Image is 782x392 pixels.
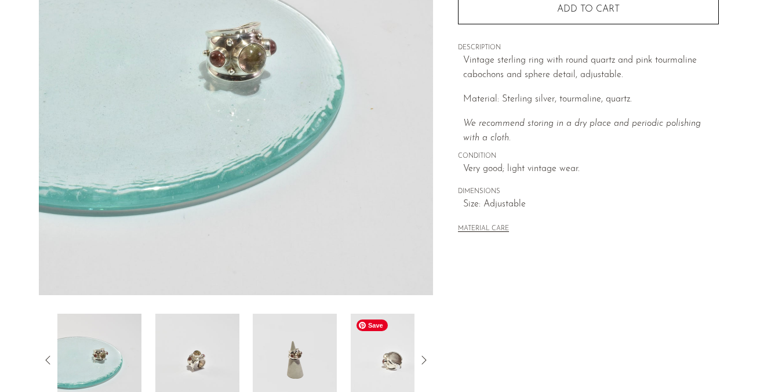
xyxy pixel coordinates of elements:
em: We recommend storing in a dry place and periodic polishing with a cloth. [463,119,701,143]
span: Very good; light vintage wear. [463,162,719,177]
p: Vintage sterling ring with round quartz and pink tourmaline cabochons and sphere detail, adjustable. [463,53,719,83]
span: DESCRIPTION [458,43,719,53]
span: DIMENSIONS [458,187,719,197]
button: MATERIAL CARE [458,225,509,234]
span: CONDITION [458,151,719,162]
span: Size: Adjustable [463,197,719,212]
span: Save [357,320,388,331]
span: Add to cart [557,5,620,14]
p: Material: Sterling silver, tourmaline, quartz. [463,92,719,107]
